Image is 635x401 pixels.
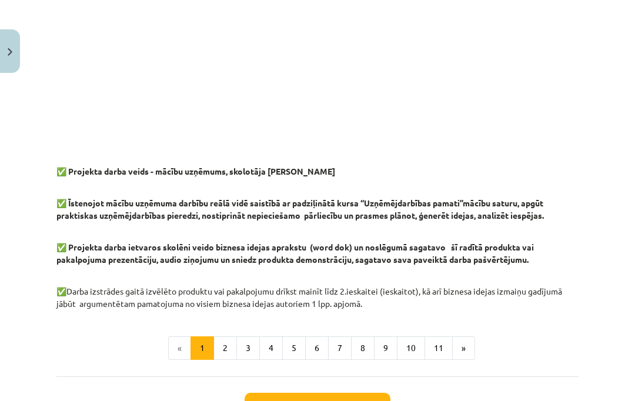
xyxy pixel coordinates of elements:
p: ✅ [56,185,579,222]
nav: Page navigation example [56,336,579,360]
b: Projekta darba veids - mācību uzņēmums, skolotāja [PERSON_NAME] [68,166,335,176]
button: 9 [374,336,397,360]
p: ✅ [56,153,579,178]
button: » [452,336,475,360]
button: 11 [425,336,453,360]
b: Īstenojot mācību uzņēmuma darbību reālā vidē saistībā ar padziļinātā kursa “Uzņēmējdarbības pamat... [56,198,544,220]
button: 4 [259,336,283,360]
img: icon-close-lesson-0947bae3869378f0d4975bcd49f059093ad1ed9edebbc8119c70593378902aed.svg [8,48,12,56]
button: 3 [236,336,260,360]
button: 7 [328,336,352,360]
p: ✅ Darba izstrādes gaitā izvēlēto produktu vai pakalpojumu drīkst mainīt līdz 2.ieskaitei (ieskait... [56,273,579,310]
button: 10 [397,336,425,360]
button: 2 [213,336,237,360]
button: 5 [282,336,306,360]
p: ✅ [56,229,579,266]
button: 1 [190,336,214,360]
button: 6 [305,336,329,360]
button: 8 [351,336,375,360]
b: Projekta darba ietvaros skolēni veido biznesa idejas aprakstu (word dok) un noslēgumā sagatavo šī... [56,242,534,265]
